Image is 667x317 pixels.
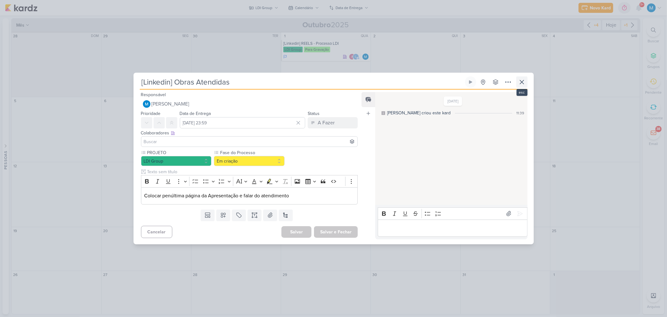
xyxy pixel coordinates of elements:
[144,192,354,200] p: Colocar penúltima página da Apresentação e falar do atendimento
[318,119,335,127] div: A Fazer
[152,100,189,108] span: [PERSON_NAME]
[141,92,166,97] label: Responsável
[146,169,358,175] input: Texto sem título
[468,80,473,85] div: Ligar relógio
[220,149,285,156] label: Fase do Processo
[141,130,358,136] div: Colaboradores
[214,156,285,166] button: Em criação
[141,187,358,205] div: Editor editing area: main
[180,117,306,128] input: Select a date
[517,110,524,116] div: 11:39
[141,226,172,238] button: Cancelar
[140,76,464,88] input: Kard Sem Título
[378,207,527,220] div: Editor toolbar
[378,220,527,237] div: Editor editing area: main
[141,175,358,187] div: Editor toolbar
[517,89,528,96] div: esc
[143,138,356,145] input: Buscar
[141,98,358,110] button: [PERSON_NAME]
[387,110,451,116] div: [PERSON_NAME] criou este kard
[308,111,320,116] label: Status
[147,149,212,156] label: PROJETO
[180,111,211,116] label: Data de Entrega
[143,100,150,108] img: MARIANA MIRANDA
[308,117,358,128] button: A Fazer
[141,156,212,166] button: LDI Group
[141,111,161,116] label: Prioridade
